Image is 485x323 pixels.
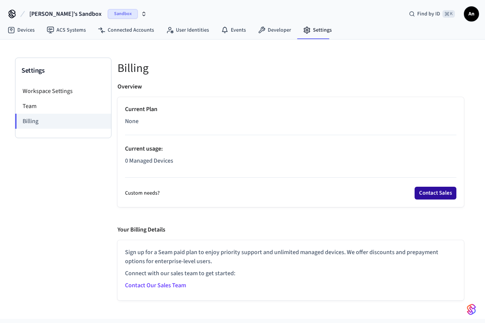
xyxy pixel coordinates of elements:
[297,23,338,37] a: Settings
[125,269,456,278] p: Connect with our sales team to get started:
[125,156,456,165] p: 0 Managed Devices
[125,117,139,126] span: None
[125,105,456,114] p: Current Plan
[117,82,142,91] p: Overview
[117,61,464,76] h5: Billing
[108,9,138,19] span: Sandbox
[417,10,440,18] span: Find by ID
[442,10,455,18] span: ⌘ K
[465,7,478,21] span: An
[160,23,215,37] a: User Identities
[464,6,479,21] button: An
[403,7,461,21] div: Find by ID⌘ K
[467,303,476,315] img: SeamLogoGradient.69752ec5.svg
[92,23,160,37] a: Connected Accounts
[125,281,186,289] a: Contact Our Sales Team
[15,114,111,129] li: Billing
[117,225,165,234] p: Your Billing Details
[125,187,456,200] div: Custom needs?
[415,187,456,200] button: Contact Sales
[21,66,105,76] h3: Settings
[125,248,456,266] p: Sign up for a Seam paid plan to enjoy priority support and unlimited managed devices. We offer di...
[2,23,41,37] a: Devices
[125,144,456,153] p: Current usage :
[15,99,111,114] li: Team
[29,9,102,18] span: [PERSON_NAME]'s Sandbox
[215,23,252,37] a: Events
[15,84,111,99] li: Workspace Settings
[41,23,92,37] a: ACS Systems
[252,23,297,37] a: Developer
